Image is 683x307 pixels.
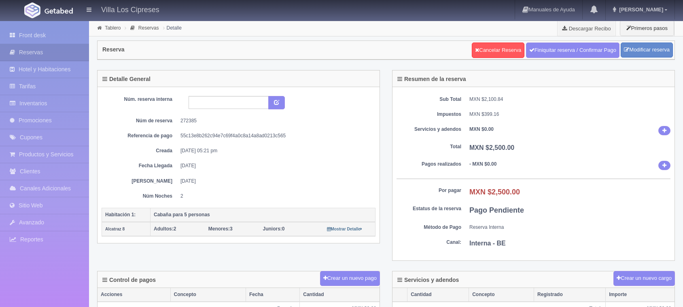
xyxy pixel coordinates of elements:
[45,8,73,14] img: Getabed
[24,2,40,18] img: Getabed
[108,117,172,124] dt: Núm de reserva
[300,288,380,302] th: Cantidad
[526,43,619,58] a: Finiquitar reserva / Confirmar Pago
[208,226,233,232] span: 3
[108,96,172,103] dt: Núm. reserva interna
[407,288,469,302] th: Cantidad
[154,226,174,232] strong: Adultos:
[469,240,506,247] b: Interna - BE
[180,132,369,139] dd: 55c13e8b262c94e7c69f4a0c8a14a8ad0213c565
[397,187,461,194] dt: Por pagar
[263,226,282,232] strong: Juniors:
[180,193,369,200] dd: 2
[102,76,151,82] h4: Detalle General
[108,147,172,154] dt: Creada
[397,277,459,283] h4: Servicios y adendos
[621,43,673,58] a: Modificar reserva
[101,4,159,14] h4: Villa Los Cipreses
[397,239,461,246] dt: Canal:
[180,178,369,185] dd: [DATE]
[613,271,675,286] button: Crear un nuevo cargo
[606,288,675,302] th: Importe
[534,288,606,302] th: Registrado
[154,226,176,232] span: 2
[180,147,369,154] dd: [DATE] 05:21 pm
[102,47,125,53] h4: Reserva
[397,161,461,168] dt: Pagos realizados
[469,206,524,214] b: Pago Pendiente
[397,224,461,231] dt: Método de Pago
[263,226,285,232] span: 0
[108,178,172,185] dt: [PERSON_NAME]
[617,6,663,13] span: [PERSON_NAME]
[469,188,520,196] b: MXN $2,500.00
[98,288,170,302] th: Acciones
[469,126,494,132] b: MXN $0.00
[180,162,369,169] dd: [DATE]
[105,25,121,31] a: Tablero
[469,111,670,118] dd: MXN $399.16
[108,132,172,139] dt: Referencia de pago
[558,20,615,36] a: Descargar Recibo
[469,288,534,302] th: Concepto
[397,111,461,118] dt: Impuestos
[397,76,466,82] h4: Resumen de la reserva
[108,193,172,200] dt: Núm Noches
[397,126,461,133] dt: Servicios y adendos
[620,20,674,36] button: Primeros pasos
[327,226,362,232] a: Mostrar Detalle
[469,96,670,103] dd: MXN $2,100.84
[469,224,670,231] dd: Reserva Interna
[246,288,300,302] th: Fecha
[180,117,369,124] dd: 272385
[469,161,496,167] b: - MXN $0.00
[472,43,524,58] a: Cancelar Reserva
[397,205,461,212] dt: Estatus de la reserva
[208,226,230,232] strong: Menores:
[105,227,125,231] small: Alcatraz 8
[161,24,184,32] li: Detalle
[105,212,136,217] b: Habitación 1:
[108,162,172,169] dt: Fecha Llegada
[397,96,461,103] dt: Sub Total
[170,288,246,302] th: Concepto
[151,208,375,222] th: Cabaña para 5 personas
[138,25,159,31] a: Reservas
[469,144,514,151] b: MXN $2,500.00
[397,143,461,150] dt: Total
[320,271,380,286] button: Crear un nuevo pago
[102,277,156,283] h4: Control de pagos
